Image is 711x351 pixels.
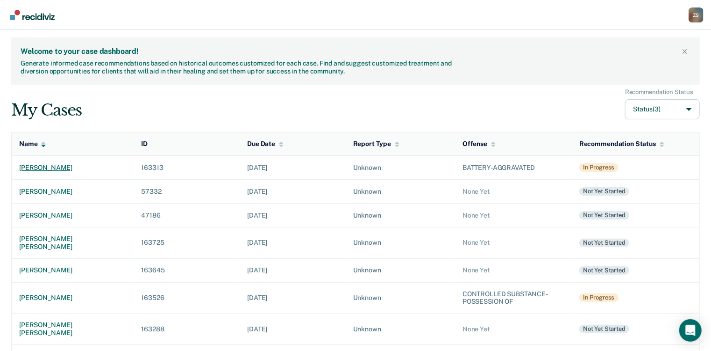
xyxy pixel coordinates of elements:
div: [PERSON_NAME] [PERSON_NAME] [19,321,126,337]
div: None Yet [462,239,564,247]
div: None Yet [462,325,564,333]
div: Open Intercom Messenger [679,319,702,342]
td: [DATE] [240,179,345,203]
td: 57332 [134,179,240,203]
td: [DATE] [240,314,345,345]
button: Status(3) [625,99,700,119]
td: Unknown [346,314,455,345]
div: In Progress [579,293,619,302]
div: Generate informed case recommendations based on historical outcomes customized for each case. Fin... [21,59,455,75]
div: Due Date [247,140,284,148]
td: 163526 [134,282,240,314]
td: Unknown [346,227,455,258]
div: None Yet [462,266,564,274]
div: Recommendation Status [579,140,664,148]
div: Not yet started [579,239,629,247]
div: Not yet started [579,187,629,196]
div: BATTERY-AGGRAVATED [462,164,564,172]
div: [PERSON_NAME] [19,188,126,196]
div: Welcome to your case dashboard! [21,47,679,56]
div: None Yet [462,188,564,196]
div: In Progress [579,163,619,172]
td: Unknown [346,179,455,203]
td: 47186 [134,203,240,227]
div: Report Type [353,140,399,148]
div: [PERSON_NAME] [PERSON_NAME] [19,235,126,251]
td: [DATE] [240,282,345,314]
div: Recommendation Status [625,88,693,96]
td: 163645 [134,258,240,282]
div: ID [141,140,148,148]
img: Recidiviz [10,10,55,20]
td: Unknown [346,155,455,179]
td: 163725 [134,227,240,258]
td: [DATE] [240,155,345,179]
div: Not yet started [579,266,629,275]
td: [DATE] [240,227,345,258]
td: Unknown [346,258,455,282]
td: Unknown [346,282,455,314]
td: 163313 [134,155,240,179]
div: Name [19,140,46,148]
div: None Yet [462,212,564,219]
div: Not yet started [579,211,629,219]
div: Z S [689,7,704,22]
div: [PERSON_NAME] [19,266,126,274]
div: Offense [462,140,496,148]
div: My Cases [11,101,82,120]
button: Profile dropdown button [689,7,704,22]
td: 163288 [134,314,240,345]
div: [PERSON_NAME] [19,294,126,302]
td: Unknown [346,203,455,227]
div: CONTROLLED SUBSTANCE-POSSESSION OF [462,290,564,306]
div: Not yet started [579,325,629,333]
div: [PERSON_NAME] [19,212,126,219]
td: [DATE] [240,258,345,282]
div: [PERSON_NAME] [19,164,126,172]
td: [DATE] [240,203,345,227]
